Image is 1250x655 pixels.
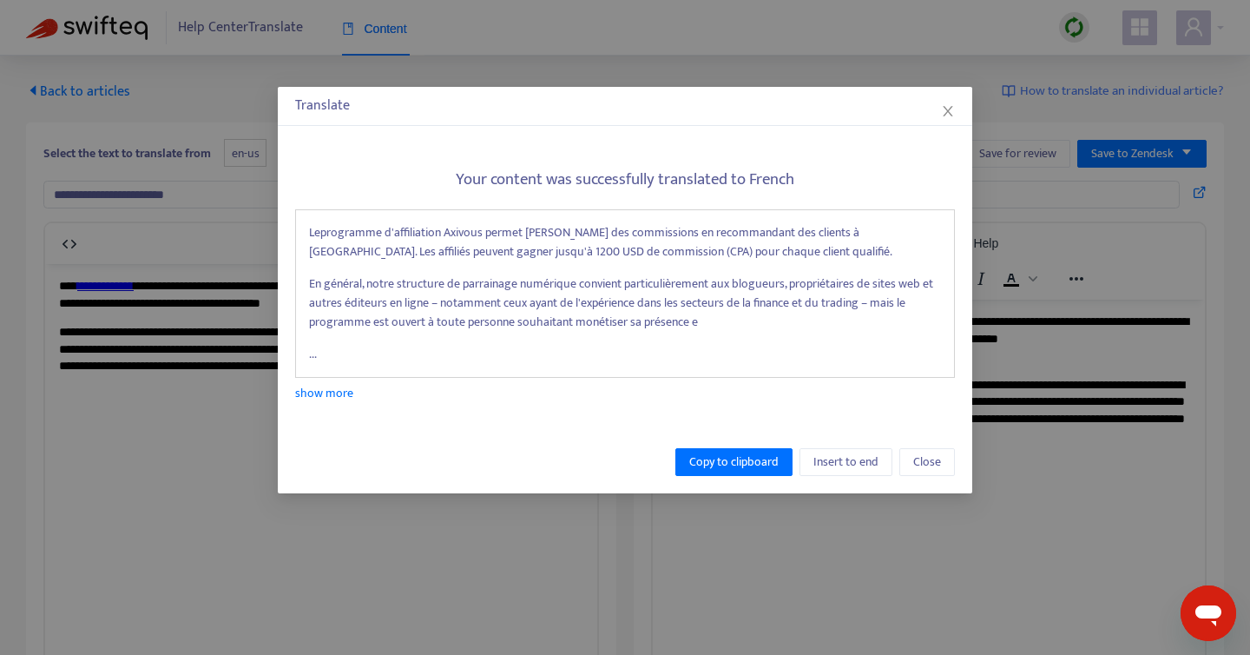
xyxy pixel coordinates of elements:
button: Close [899,448,955,476]
a: show more [295,383,353,403]
span: Copy to clipboard [689,453,779,472]
button: Copy to clipboard [675,448,793,476]
p: Le vous permet [PERSON_NAME] des commissions en recommandant des clients à [GEOGRAPHIC_DATA]. Les... [309,223,941,261]
a: programme d'affiliation Axi [320,222,458,242]
p: En général, notre structure de parrainage numérique convient particulièrement aux blogueurs, prop... [309,275,941,332]
div: Translate [295,96,955,116]
span: Insert to end [813,453,878,472]
body: Rich Text Area. Press ALT-0 for help. [14,14,538,129]
iframe: Bouton de lancement de la fenêtre de messagerie [1181,586,1236,641]
body: Rich Text Area. Press ALT-0 for help. [14,14,538,145]
span: Close [913,453,941,472]
span: close [941,104,955,118]
button: Close [938,102,957,121]
button: Insert to end [799,448,892,476]
div: ... [295,209,955,378]
h5: Your content was successfully translated to French [295,170,955,190]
